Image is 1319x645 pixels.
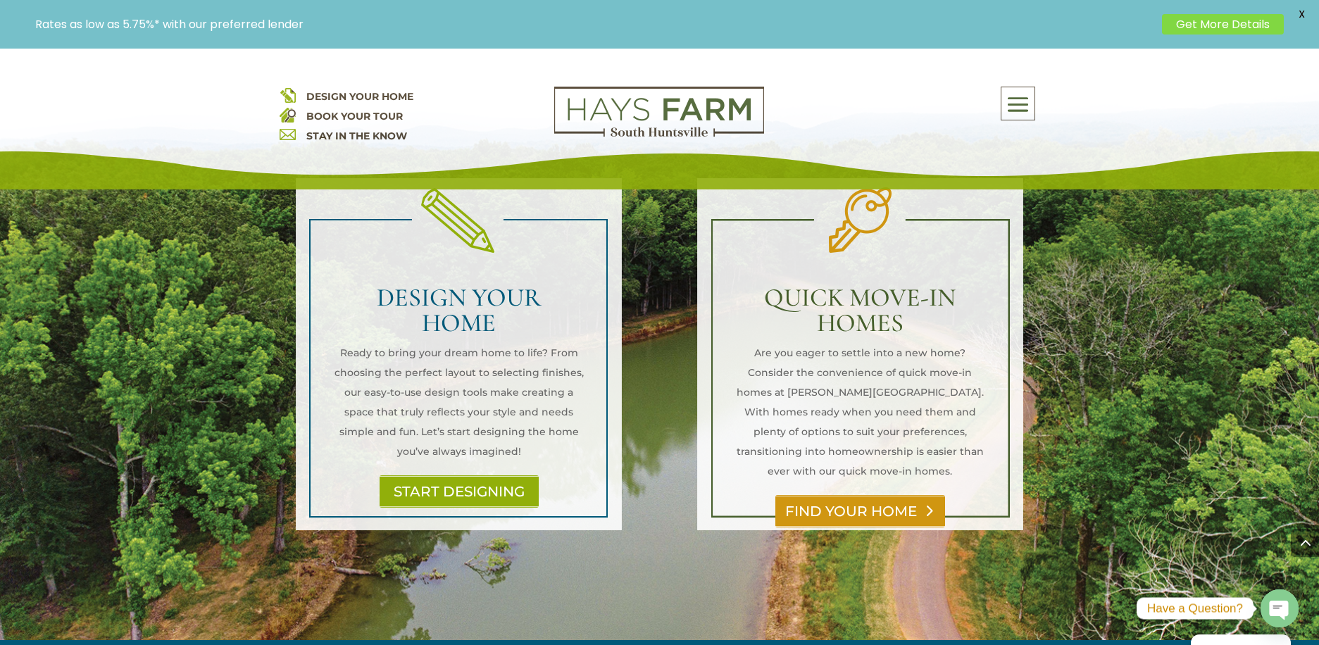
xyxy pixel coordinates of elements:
[554,127,764,140] a: hays farm homes huntsville development
[734,343,986,481] p: Are you eager to settle into a new home? Consider the convenience of quick move-in homes at [PERS...
[280,106,296,123] img: book your home tour
[333,343,585,461] p: Ready to bring your dream home to life? From choosing the perfect layout to selecting finishes, o...
[333,285,585,343] h2: DESIGN YOUR HOME
[35,18,1155,31] p: Rates as low as 5.75%* with our preferred lender
[554,87,764,137] img: Logo
[306,90,413,103] a: DESIGN YOUR HOME
[1291,4,1312,25] span: X
[380,475,539,508] a: START DESIGNING
[306,110,403,123] a: BOOK YOUR TOUR
[1162,14,1284,35] a: Get More Details
[734,285,986,343] h2: QUICK MOVE-IN HOMES
[775,495,945,527] a: FIND YOUR HOME
[280,87,296,103] img: design your home
[306,130,407,142] a: STAY IN THE KNOW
